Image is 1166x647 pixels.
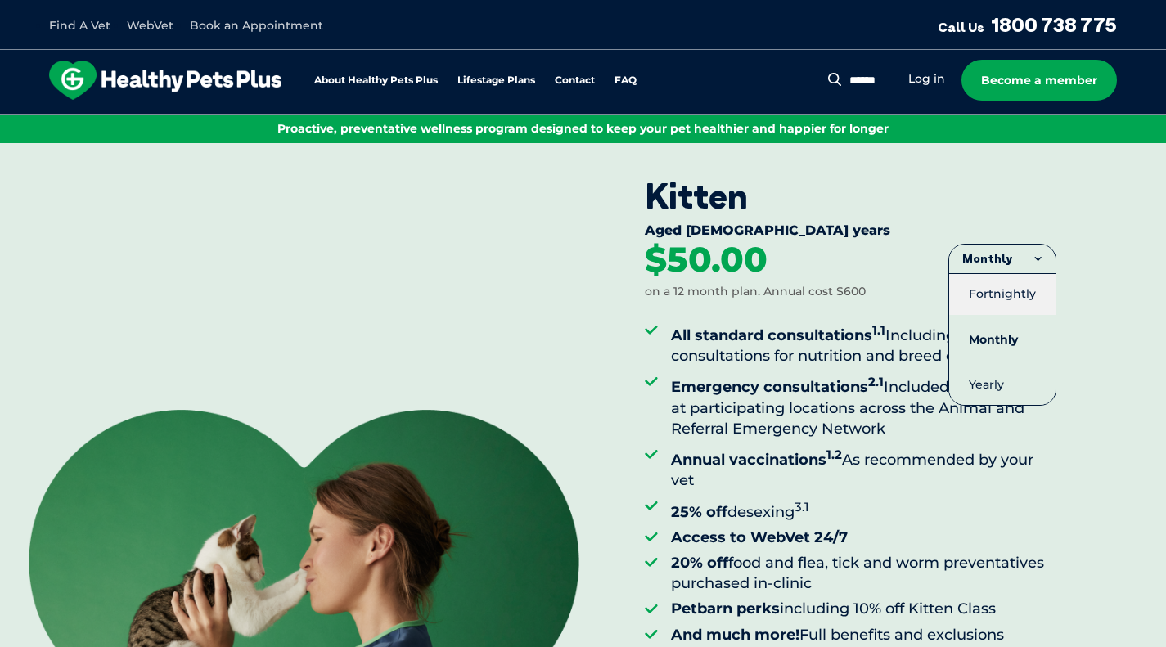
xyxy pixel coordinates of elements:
strong: Petbarn perks [671,600,780,618]
sup: 1.2 [826,447,842,462]
sup: 2.1 [868,374,884,389]
strong: 20% off [671,554,728,572]
li: Yearly [949,365,1056,405]
span: Call Us [938,19,984,35]
a: About Healthy Pets Plus [314,75,438,86]
strong: Emergency consultations [671,378,884,396]
a: FAQ [615,75,637,86]
div: on a 12 month plan. Annual cost $600 [645,284,866,300]
strong: All standard consultations [671,326,885,344]
li: As recommended by your vet [671,444,1056,491]
img: hpp-logo [49,61,281,100]
a: Lifestage Plans [457,75,535,86]
button: Monthly [949,245,1056,274]
strong: Annual vaccinations [671,451,842,469]
li: desexing [671,496,1056,523]
div: Aged [DEMOGRAPHIC_DATA] years [645,222,1056,242]
a: Contact [555,75,595,86]
sup: 3.1 [795,499,809,514]
strong: Access to WebVet 24/7 [671,528,848,546]
div: Kitten [645,176,1056,217]
div: $50.00 [645,242,768,278]
li: Including longer consultations for nutrition and breed disposition [671,320,1056,366]
a: Book an Appointment [190,18,323,33]
a: Log in [908,71,945,87]
a: Find A Vet [49,18,110,33]
li: Monthly [949,320,1056,360]
a: Call Us1800 738 775 [938,12,1117,37]
li: including 10% off Kitten Class [671,599,1056,619]
strong: And much more! [671,626,799,644]
a: Become a member [961,60,1117,101]
span: Proactive, preventative wellness program designed to keep your pet healthier and happier for longer [277,121,889,136]
li: Fortnightly [949,273,1056,314]
button: Search [825,71,845,88]
li: food and flea, tick and worm preventatives purchased in-clinic [671,553,1056,594]
li: Included or discounted at participating locations across the Animal and Referral Emergency Network [671,371,1056,439]
sup: 1.1 [872,322,885,338]
a: WebVet [127,18,173,33]
strong: 25% off [671,503,727,521]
